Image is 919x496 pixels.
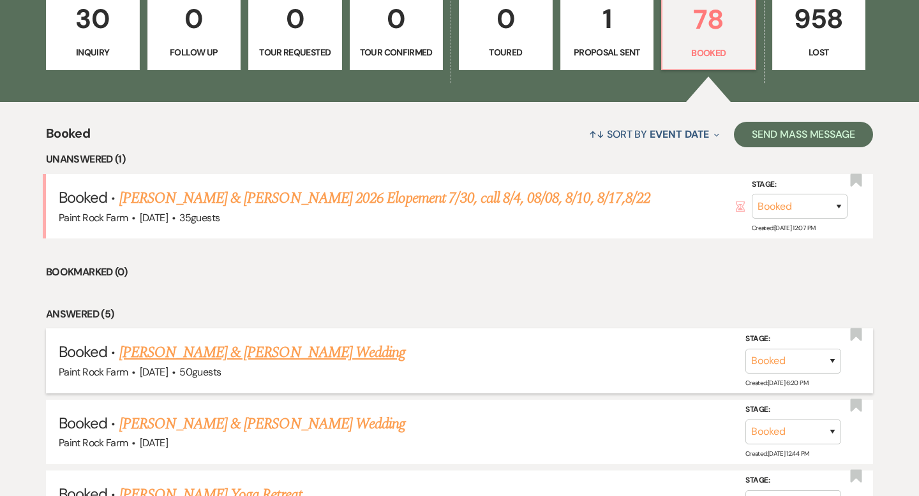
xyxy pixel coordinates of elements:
[59,211,128,224] span: Paint Rock Farm
[745,449,809,458] span: Created: [DATE] 12:44 PM
[745,403,841,417] label: Stage:
[179,211,220,224] span: 35 guests
[589,128,604,141] span: ↑↓
[59,413,107,433] span: Booked
[752,224,815,232] span: Created: [DATE] 12:07 PM
[179,365,221,379] span: 50 guests
[59,187,107,207] span: Booked
[734,122,873,147] button: Send Mass Message
[59,436,128,449] span: Paint Rock Farm
[140,365,168,379] span: [DATE]
[650,128,709,141] span: Event Date
[140,436,168,449] span: [DATE]
[119,187,650,210] a: [PERSON_NAME] & [PERSON_NAME] 2026 Elopement 7/30, call 8/4, 08/08, 8/10, 8/17,8/22
[46,264,873,281] li: Bookmarked (0)
[569,45,646,59] p: Proposal Sent
[358,45,435,59] p: Tour Confirmed
[781,45,858,59] p: Lost
[119,412,405,435] a: [PERSON_NAME] & [PERSON_NAME] Wedding
[46,306,873,323] li: Answered (5)
[46,151,873,168] li: Unanswered (1)
[670,46,747,60] p: Booked
[59,342,107,361] span: Booked
[119,341,405,364] a: [PERSON_NAME] & [PERSON_NAME] Wedding
[745,474,841,488] label: Stage:
[752,178,848,192] label: Stage:
[156,45,233,59] p: Follow Up
[467,45,544,59] p: Toured
[59,365,128,379] span: Paint Rock Farm
[54,45,131,59] p: Inquiry
[46,124,90,151] span: Booked
[745,332,841,346] label: Stage:
[257,45,334,59] p: Tour Requested
[745,379,808,387] span: Created: [DATE] 6:20 PM
[140,211,168,224] span: [DATE]
[584,117,724,151] button: Sort By Event Date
